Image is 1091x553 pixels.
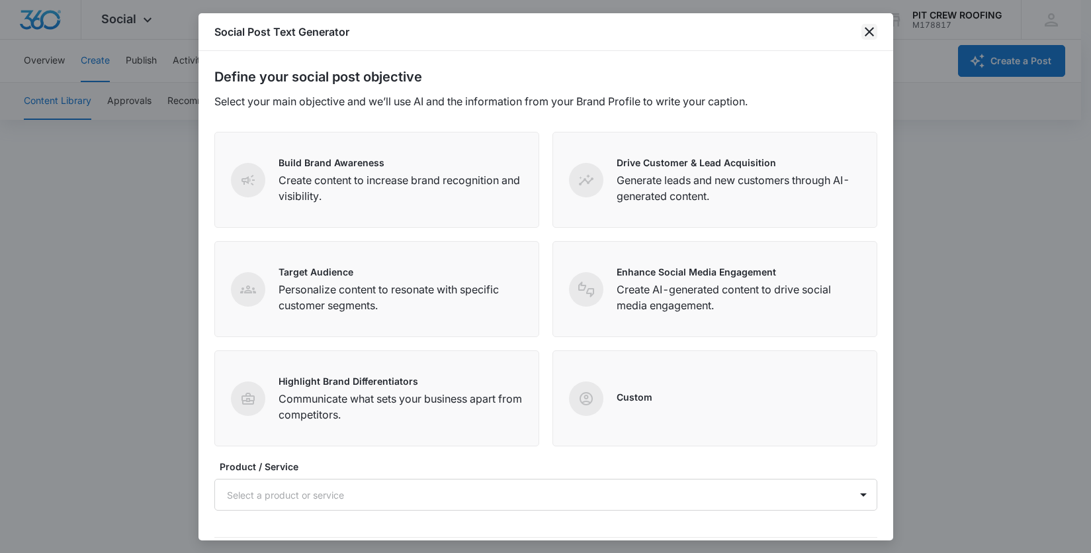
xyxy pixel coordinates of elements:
p: Generate leads and new customers through AI-generated content. [617,172,861,204]
p: Create content to increase brand recognition and visibility. [279,172,523,204]
button: close [861,24,877,40]
p: Custom [617,390,652,404]
label: Product / Service [220,460,883,474]
h2: Define your social post objective [214,67,877,87]
p: Build Brand Awareness [279,156,523,170]
p: Create AI-generated content to drive social media engagement. [617,281,861,313]
p: Personalize content to resonate with specific customer segments. [279,281,523,313]
p: Communicate what sets your business apart from competitors. [279,391,523,423]
p: Target Audience [279,265,523,279]
p: Enhance Social Media Engagement [617,265,861,279]
p: Select your main objective and we’ll use AI and the information from your Brand Profile to write ... [214,93,877,109]
h1: Social Post Text Generator [214,24,349,40]
p: Drive Customer & Lead Acquisition [617,156,861,170]
p: Highlight Brand Differentiators [279,374,523,388]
